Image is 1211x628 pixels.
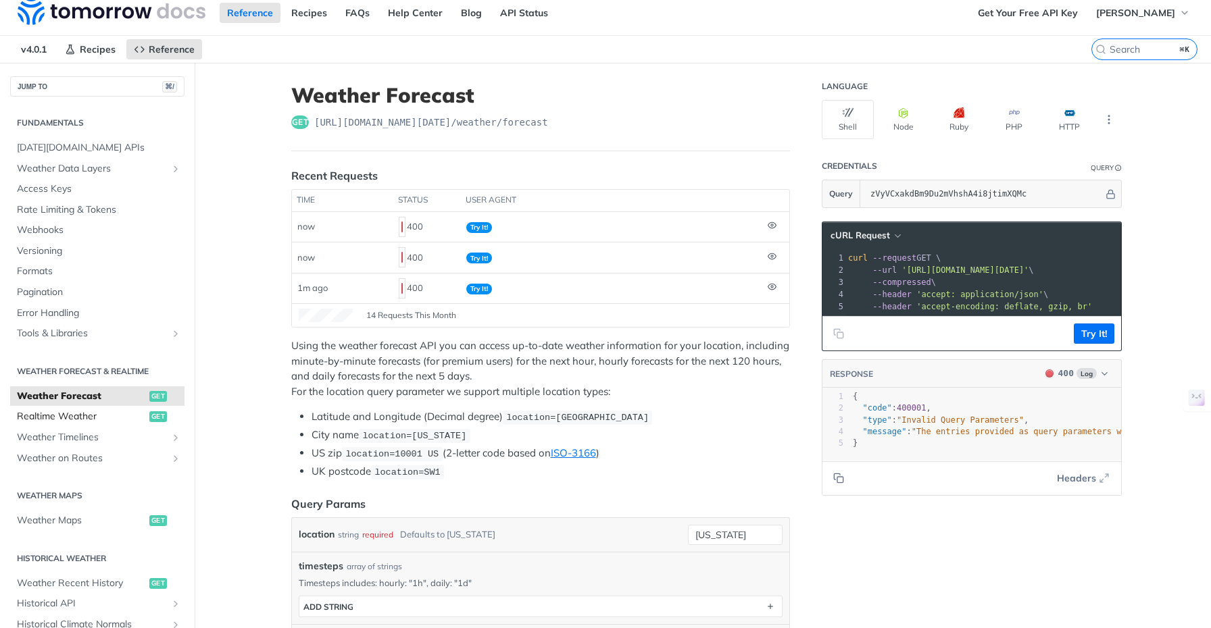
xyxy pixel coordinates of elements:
span: "Invalid Query Parameters" [897,415,1024,425]
button: 400400Log [1039,367,1114,380]
button: HTTP [1043,100,1095,139]
a: Weather Forecastget [10,386,184,407]
kbd: ⌘K [1177,43,1193,56]
a: Realtime Weatherget [10,407,184,427]
button: PHP [988,100,1040,139]
span: 'accept-encoding: deflate, gzip, br' [916,302,1092,311]
span: --header [872,302,912,311]
a: Rate Limiting & Tokens [10,200,184,220]
a: Historical APIShow subpages for Historical API [10,594,184,614]
button: Try It! [1074,323,1114,344]
a: Recipes [284,3,335,23]
div: Language [822,81,868,92]
div: Recent Requests [291,167,378,184]
button: Show subpages for Weather Timelines [170,432,181,443]
span: Tools & Libraries [17,327,167,340]
span: 400 [401,221,403,232]
span: Weather Data Layers [17,162,167,176]
span: Recipes [80,43,116,55]
span: Weather Recent History [17,577,146,590]
div: 2 [822,402,843,414]
th: user agent [461,190,762,211]
button: Node [877,100,929,139]
a: Help Center [380,3,450,23]
span: Access Keys [17,182,181,196]
span: Reference [149,43,195,55]
button: cURL Request [826,229,905,242]
span: : , [853,415,1029,425]
span: now [297,252,315,263]
span: Webhooks [17,224,181,237]
a: Weather on RoutesShow subpages for Weather on Routes [10,448,184,469]
span: Query [829,188,853,200]
a: [DATE][DOMAIN_NAME] APIs [10,138,184,158]
canvas: Line Graph [299,309,353,322]
span: } [853,438,858,448]
a: ISO-3166 [551,446,596,459]
a: Versioning [10,241,184,261]
div: array of strings [347,560,402,573]
span: "message" [862,427,906,436]
span: timesteps [299,559,343,573]
span: : , [853,403,931,413]
a: Blog [453,3,489,23]
a: Error Handling [10,303,184,323]
span: \ [848,278,936,287]
button: More Languages [1099,109,1119,130]
a: Weather Mapsget [10,511,184,531]
span: Historical API [17,597,167,610]
li: UK postcode [312,464,790,479]
span: get [149,578,167,589]
span: Try It! [466,284,492,294]
span: --compressed [872,278,931,287]
div: Credentials [822,161,877,172]
li: Latitude and Longitude (Decimal degree) [312,409,790,425]
a: Tools & LibrariesShow subpages for Tools & Libraries [10,323,184,344]
span: v4.0.1 [14,39,54,59]
th: time [292,190,393,211]
h2: Weather Maps [10,490,184,502]
span: location=[US_STATE] [362,431,466,441]
span: get [149,411,167,422]
a: Formats [10,261,184,282]
span: \ [848,290,1048,299]
span: curl [848,253,868,263]
span: Pagination [17,286,181,299]
button: Shell [822,100,874,139]
li: US zip (2-letter code based on ) [312,446,790,461]
a: Reference [220,3,280,23]
span: Weather Forecast [17,390,146,403]
span: Rate Limiting & Tokens [17,203,181,217]
div: required [362,525,393,544]
span: Realtime Weather [17,410,146,423]
button: RESPONSE [829,367,874,381]
a: Pagination [10,282,184,303]
span: --request [872,253,916,263]
i: Information [1115,165,1122,172]
div: 5 [822,300,845,313]
span: get [291,115,309,129]
h2: Weather Forecast & realtime [10,365,184,377]
div: QueryInformation [1091,163,1122,173]
span: cURL Request [831,230,890,241]
span: Try It! [466,253,492,263]
a: Weather Data LayersShow subpages for Weather Data Layers [10,159,184,179]
h2: Fundamentals [10,117,184,129]
span: Error Handling [17,307,181,320]
a: Get Your Free API Key [970,3,1085,23]
span: Try It! [466,222,492,233]
span: 400 [1058,368,1074,378]
div: 4 [822,426,843,438]
span: Formats [17,265,181,278]
span: location=SW1 [374,467,440,477]
span: --header [872,290,912,299]
div: 4 [822,288,845,300]
a: FAQs [338,3,377,23]
span: '[URL][DOMAIN_NAME][DATE]' [901,265,1029,275]
span: GET \ [848,253,941,263]
span: 400 [1045,369,1054,377]
span: https://api.tomorrow.io/v4/weather/forecast [314,115,548,129]
span: { [853,392,858,401]
span: 400001 [897,403,926,413]
button: Copy to clipboard [829,323,848,344]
